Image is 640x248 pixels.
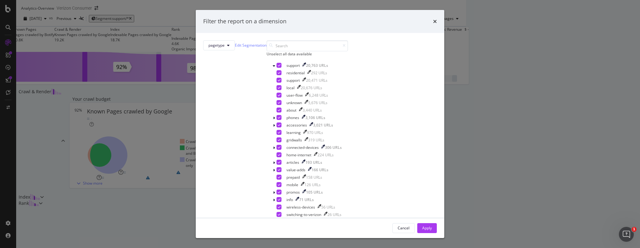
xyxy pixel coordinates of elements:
div: articles [286,160,299,165]
div: modal [196,10,444,238]
div: 6,248 URLs [309,93,328,98]
div: Filter the report on a dimension [203,17,286,25]
div: 193 URLs [305,160,322,165]
div: mobile [286,182,298,187]
div: about [286,108,296,113]
div: value-adds [286,167,305,172]
div: 3,021 URLs [313,122,333,128]
button: Apply [417,223,437,233]
div: Unselect all data available [267,51,348,57]
div: learning [286,130,301,135]
div: info [286,197,293,202]
div: 26 URLs [327,212,341,217]
div: 306 URLs [325,145,342,150]
div: unknown [286,100,302,105]
div: support [286,78,300,83]
div: Cancel [398,225,409,231]
div: 158 URLs [306,175,322,180]
div: connected-devices [286,145,319,150]
div: support [286,63,300,68]
iframe: Intercom live chat [619,227,634,242]
div: 105 URLs [306,190,323,195]
div: user-flow [286,93,303,98]
div: 3,106 URLs [305,115,325,120]
div: promos [286,190,300,195]
div: 166 URLs [312,167,328,172]
div: 71 URLs [299,197,314,202]
div: accessories [286,122,307,128]
div: 56 URLs [321,204,335,210]
button: pagetype [203,40,235,50]
div: residential [286,70,305,76]
div: home-internet [286,152,311,158]
span: 1 [632,227,637,232]
div: prepaid [286,175,300,180]
div: 970 URLs [307,130,323,135]
span: pagetype [208,43,225,48]
div: 126 URLs [304,182,321,187]
button: Cancel [392,223,415,233]
input: Search [267,40,348,51]
div: switching-to-verizon [286,212,321,217]
div: gridwalls [286,137,302,143]
div: 292 URLs [311,70,327,76]
div: wireless-devices [286,204,315,210]
div: 20,471 URLs [306,78,327,83]
div: 224 URLs [318,152,334,158]
div: 3,440 URLs [303,108,322,113]
div: 5,676 URLs [308,100,327,105]
div: times [433,17,437,25]
div: 319 URLs [308,137,324,143]
div: 20,676 URLs [301,85,322,90]
div: local [286,85,295,90]
div: Apply [422,225,432,231]
div: 20,763 URLs [306,63,328,68]
div: phones [286,115,299,120]
a: Edit Segmentation [235,42,267,48]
